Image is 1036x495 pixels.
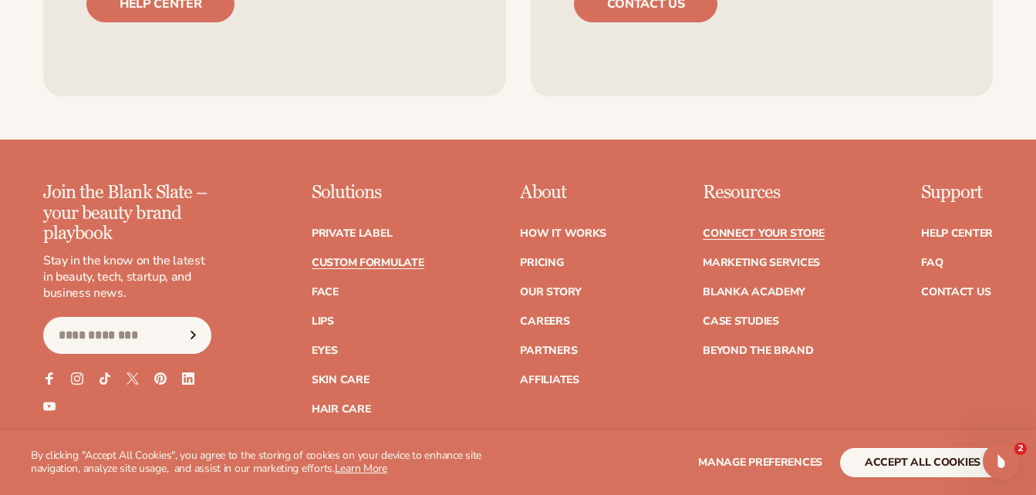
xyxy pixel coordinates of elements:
[520,183,606,203] p: About
[43,253,211,301] p: Stay in the know on the latest in beauty, tech, startup, and business news.
[983,443,1020,480] iframe: Intercom live chat
[703,316,779,327] a: Case Studies
[703,345,814,356] a: Beyond the brand
[703,183,825,203] p: Resources
[312,404,370,415] a: Hair Care
[312,375,369,386] a: Skin Care
[520,287,581,298] a: Our Story
[312,287,339,298] a: Face
[698,448,822,477] button: Manage preferences
[177,317,211,354] button: Subscribe
[698,455,822,470] span: Manage preferences
[312,258,424,268] a: Custom formulate
[520,228,606,239] a: How It Works
[335,461,387,476] a: Learn More
[840,448,1005,477] button: accept all cookies
[520,375,579,386] a: Affiliates
[312,183,424,203] p: Solutions
[703,258,820,268] a: Marketing services
[520,345,577,356] a: Partners
[520,316,569,327] a: Careers
[703,228,825,239] a: Connect your store
[921,228,993,239] a: Help Center
[921,183,993,203] p: Support
[31,450,509,476] p: By clicking "Accept All Cookies", you agree to the storing of cookies on your device to enhance s...
[921,258,943,268] a: FAQ
[921,287,990,298] a: Contact Us
[312,316,334,327] a: Lips
[312,345,338,356] a: Eyes
[520,258,563,268] a: Pricing
[703,287,805,298] a: Blanka Academy
[1014,443,1027,455] span: 2
[43,183,211,244] p: Join the Blank Slate – your beauty brand playbook
[312,228,392,239] a: Private label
